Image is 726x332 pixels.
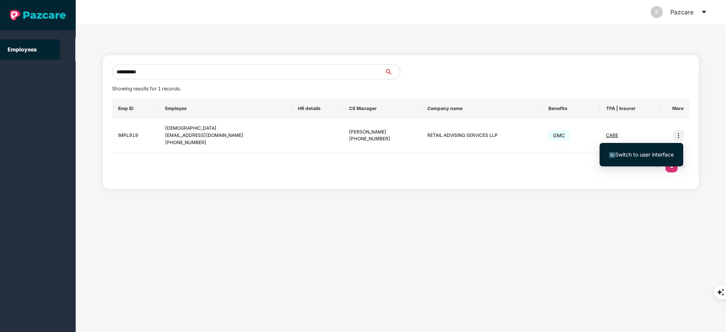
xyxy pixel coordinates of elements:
[349,135,415,143] div: [PHONE_NUMBER]
[606,132,618,138] span: CARE
[661,98,690,119] th: More
[678,160,690,172] button: right
[159,98,292,119] th: Employee
[165,139,286,146] div: [PHONE_NUMBER]
[112,98,159,119] th: Emp ID
[673,130,684,141] img: icon
[421,119,542,153] td: RETAIL ADVISING SERVICES LLP
[600,98,661,119] th: TPA | Insurer
[165,125,286,132] div: [DEMOGRAPHIC_DATA]
[112,119,159,153] td: IMPL919
[385,69,400,75] span: search
[165,132,286,139] div: [EMAIL_ADDRESS][DOMAIN_NAME]
[385,64,400,79] button: search
[548,130,570,141] span: GMC
[701,9,707,15] span: caret-down
[349,129,415,136] div: [PERSON_NAME]
[681,164,686,168] span: right
[542,98,600,119] th: Benefits
[609,152,615,158] img: svg+xml;base64,PHN2ZyB4bWxucz0iaHR0cDovL3d3dy53My5vcmcvMjAwMC9zdmciIHdpZHRoPSIxNiIgaGVpZ2h0PSIxNi...
[112,86,181,92] span: Showing results for 1 records.
[615,151,674,158] span: Switch to user interface
[343,98,421,119] th: CS Manager
[292,98,343,119] th: HR details
[421,98,542,119] th: Company name
[678,160,690,172] li: Next Page
[8,46,37,53] a: Employees
[655,6,659,18] span: P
